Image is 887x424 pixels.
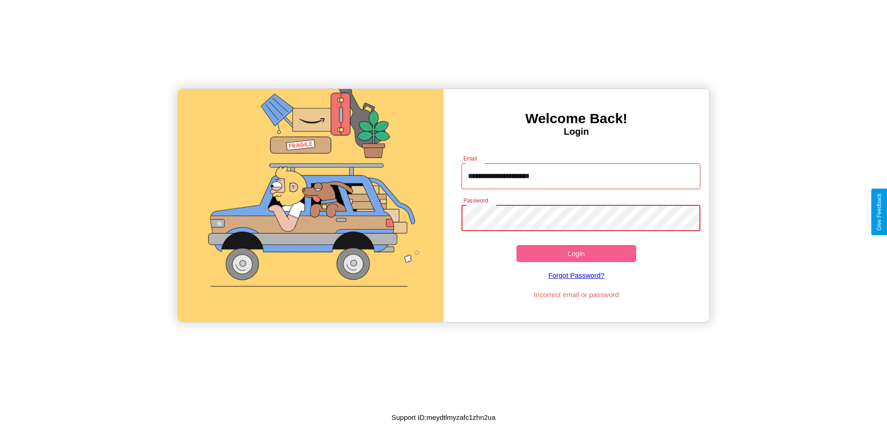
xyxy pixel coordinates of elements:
[516,245,636,262] button: Login
[443,126,709,137] h4: Login
[443,111,709,126] h3: Welcome Back!
[463,197,488,204] label: Password
[876,193,882,231] div: Give Feedback
[457,288,696,301] p: Incorrect email or password
[178,89,443,322] img: gif
[457,262,696,288] a: Forgot Password?
[391,411,495,424] p: Support ID: meydtlmyzafc1zhn2ua
[463,155,478,162] label: Email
